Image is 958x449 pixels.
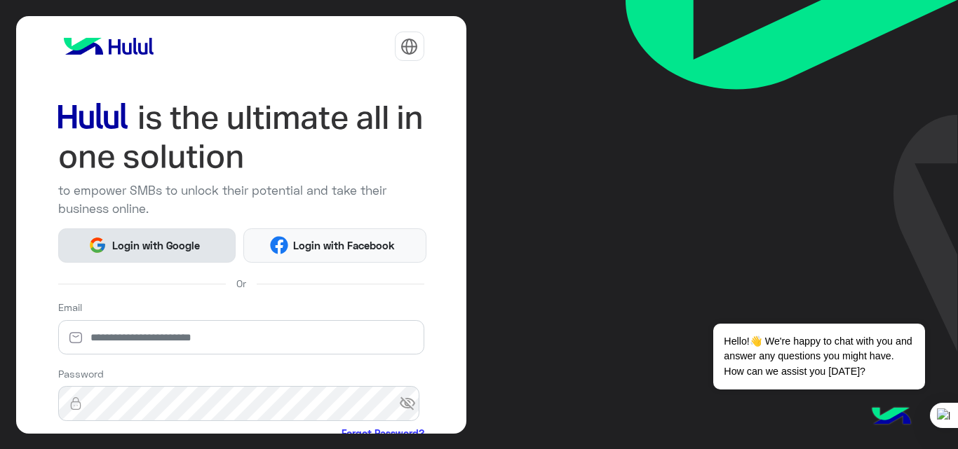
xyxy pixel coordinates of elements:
[58,32,159,60] img: logo
[58,366,104,381] label: Password
[270,236,288,254] img: Facebook
[236,276,246,291] span: Or
[88,236,107,254] img: Google
[58,396,93,410] img: lock
[58,181,424,218] p: to empower SMBs to unlock their potential and take their business online.
[399,391,424,416] span: visibility_off
[58,331,93,345] img: email
[342,426,424,441] a: Forgot Password?
[288,237,400,254] span: Login with Facebook
[867,393,916,442] img: hulul-logo.png
[58,300,82,315] label: Email
[713,324,924,389] span: Hello!👋 We're happy to chat with you and answer any questions you might have. How can we assist y...
[400,38,418,55] img: tab
[107,237,205,254] span: Login with Google
[58,98,424,177] img: hululLoginTitle_EN.svg
[58,228,236,263] button: Login with Google
[243,228,426,263] button: Login with Facebook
